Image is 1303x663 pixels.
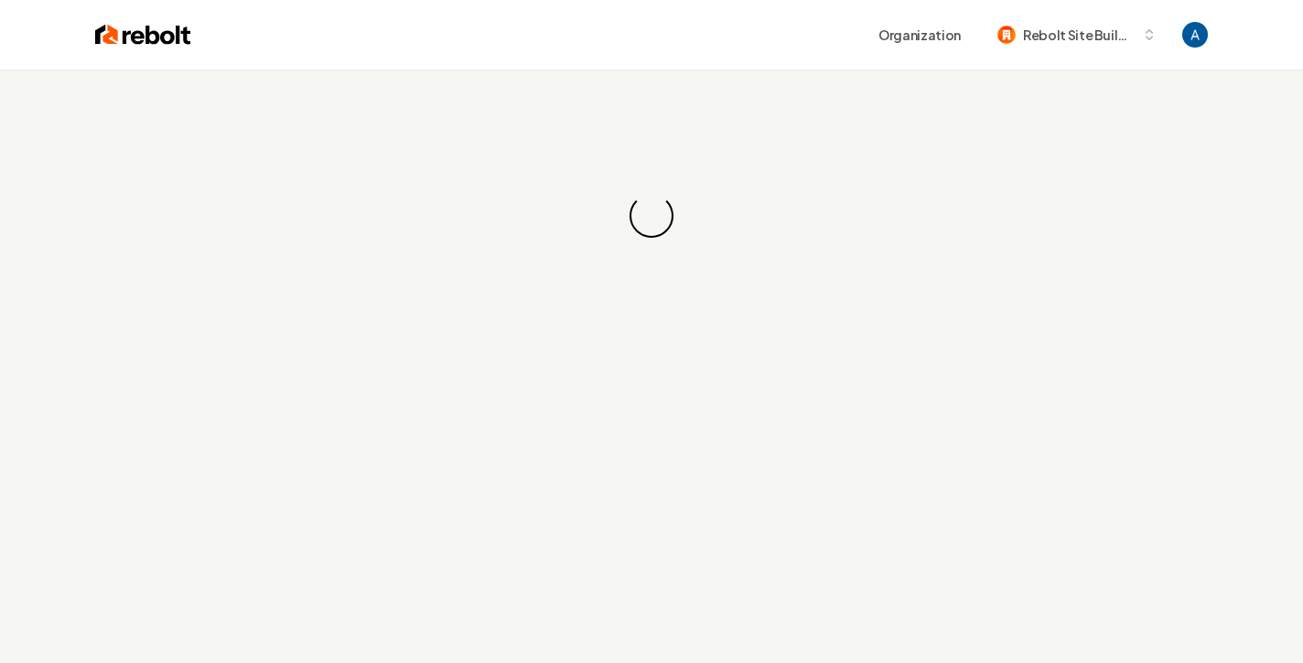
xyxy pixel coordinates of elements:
[624,188,679,243] div: Loading
[1023,26,1135,45] span: Rebolt Site Builder
[1182,22,1208,48] button: Open user button
[867,18,972,51] button: Organization
[95,22,191,48] img: Rebolt Logo
[1182,22,1208,48] img: Andrew Magana
[997,26,1016,44] img: Rebolt Site Builder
